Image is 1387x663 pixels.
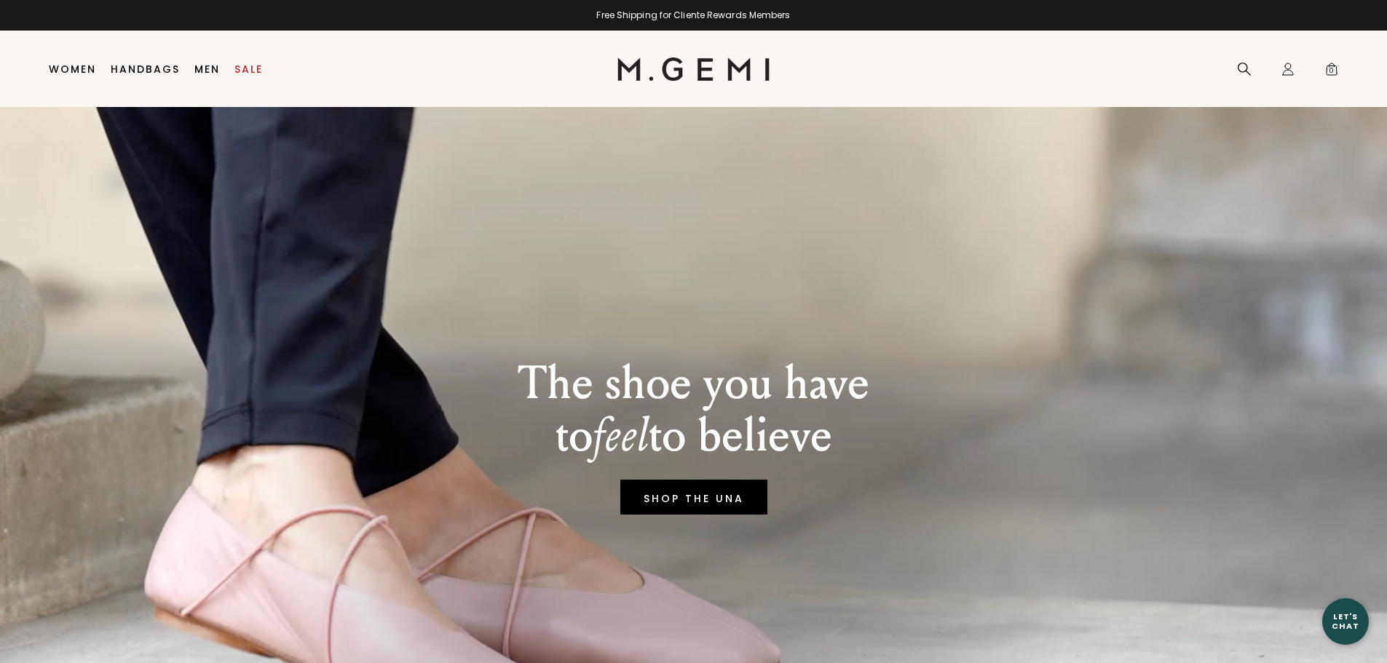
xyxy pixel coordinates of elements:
a: Handbags [111,63,180,75]
a: Sale [234,63,263,75]
p: The shoe you have [518,357,869,410]
p: to to believe [518,410,869,462]
span: 0 [1324,65,1339,79]
img: M.Gemi [617,57,770,81]
div: Let's Chat [1322,612,1369,630]
em: feel [593,408,649,464]
a: SHOP THE UNA [620,480,767,515]
a: Men [194,63,220,75]
a: Women [49,63,96,75]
